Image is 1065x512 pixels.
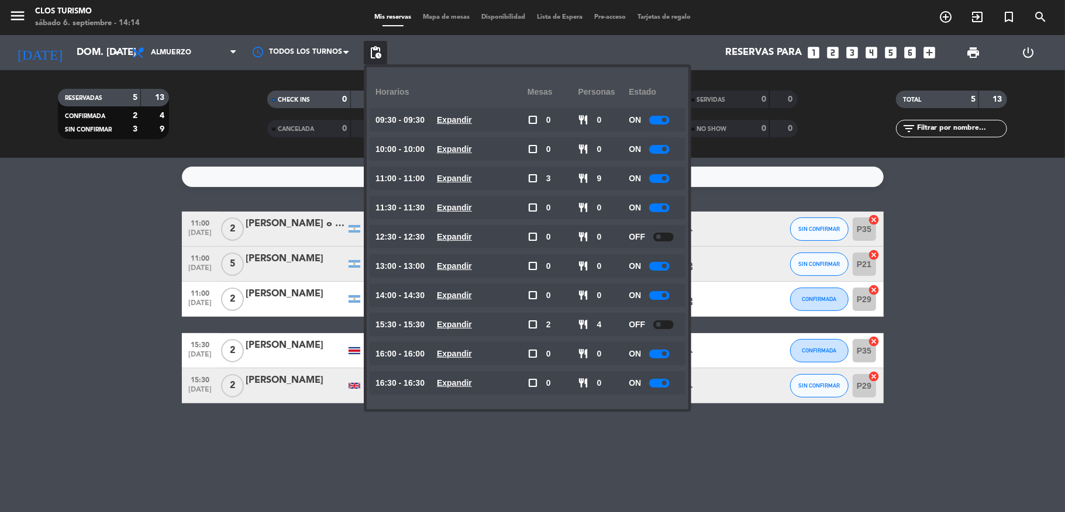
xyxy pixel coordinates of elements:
[437,290,472,300] u: Expandir
[790,252,849,276] button: SIN CONFIRMAR
[578,378,589,388] span: restaurant
[1022,46,1036,60] i: power_settings_new
[9,7,26,25] i: menu
[278,97,310,103] span: CHECK INS
[437,261,472,271] u: Expandir
[375,76,528,108] div: Horarios
[629,172,641,185] span: ON
[761,124,766,133] strong: 0
[246,216,346,231] div: [PERSON_NAME] o [PERSON_NAME]
[903,97,921,103] span: TOTAL
[629,76,680,108] div: Estado
[1033,10,1047,24] i: search
[155,94,167,102] strong: 13
[528,173,538,184] span: check_box_outline_blank
[884,45,899,60] i: looks_5
[186,264,215,278] span: [DATE]
[437,144,472,154] u: Expandir
[868,335,880,347] i: cancel
[375,347,425,361] span: 16:00 - 16:00
[546,289,551,302] span: 0
[375,260,425,273] span: 13:00 - 13:00
[546,347,551,361] span: 0
[597,376,602,390] span: 0
[806,45,822,60] i: looks_one
[160,125,167,133] strong: 9
[629,113,641,127] span: ON
[528,231,538,242] span: check_box_outline_blank
[903,45,918,60] i: looks_6
[437,349,472,358] u: Expandir
[221,374,244,397] span: 2
[221,339,244,362] span: 2
[246,338,346,353] div: [PERSON_NAME]
[9,40,71,65] i: [DATE]
[546,201,551,215] span: 0
[375,318,425,331] span: 15:30 - 15:30
[375,143,425,156] span: 10:00 - 10:00
[790,374,849,397] button: SIN CONFIRMAR
[35,6,140,18] div: Clos Turismo
[629,318,645,331] span: OFF
[578,319,589,330] span: restaurant
[992,95,1004,103] strong: 13
[375,289,425,302] span: 14:00 - 14:30
[802,296,836,302] span: CONFIRMADA
[109,46,123,60] i: arrow_drop_down
[916,122,1007,135] input: Filtrar por nombre...
[597,113,602,127] span: 0
[368,46,382,60] span: pending_actions
[528,261,538,271] span: check_box_outline_blank
[798,261,840,267] span: SIN CONFIRMAR
[597,230,602,244] span: 0
[868,249,880,261] i: cancel
[597,143,602,156] span: 0
[343,124,347,133] strong: 0
[790,339,849,362] button: CONFIRMADA
[578,290,589,300] span: restaurant
[437,378,472,388] u: Expandir
[864,45,880,60] i: looks_4
[546,230,551,244] span: 0
[597,201,602,215] span: 0
[578,231,589,242] span: restaurant
[971,95,976,103] strong: 5
[1002,10,1016,24] i: turned_in_not
[922,45,938,60] i: add_box
[133,94,137,102] strong: 5
[578,348,589,359] span: restaurant
[151,49,191,57] span: Almuerzo
[133,112,137,120] strong: 2
[437,320,472,329] u: Expandir
[597,318,602,331] span: 4
[868,284,880,296] i: cancel
[375,230,425,244] span: 12:30 - 12:30
[597,172,602,185] span: 9
[186,251,215,264] span: 11:00
[186,351,215,364] span: [DATE]
[528,76,578,108] div: Mesas
[697,126,727,132] span: NO SHOW
[902,122,916,136] i: filter_list
[788,95,795,103] strong: 0
[939,10,953,24] i: add_circle_outline
[632,14,697,20] span: Tarjetas de regalo
[221,217,244,241] span: 2
[375,201,425,215] span: 11:30 - 11:30
[578,173,589,184] span: restaurant
[531,14,588,20] span: Lista de Espera
[528,319,538,330] span: check_box_outline_blank
[588,14,632,20] span: Pre-acceso
[868,214,880,226] i: cancel
[65,127,112,133] span: SIN CONFIRMAR
[528,290,538,300] span: check_box_outline_blank
[546,143,551,156] span: 0
[761,95,766,103] strong: 0
[133,125,137,133] strong: 3
[246,251,346,267] div: [PERSON_NAME]
[475,14,531,20] span: Disponibilidad
[186,216,215,229] span: 11:00
[826,45,841,60] i: looks_two
[186,229,215,243] span: [DATE]
[186,337,215,351] span: 15:30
